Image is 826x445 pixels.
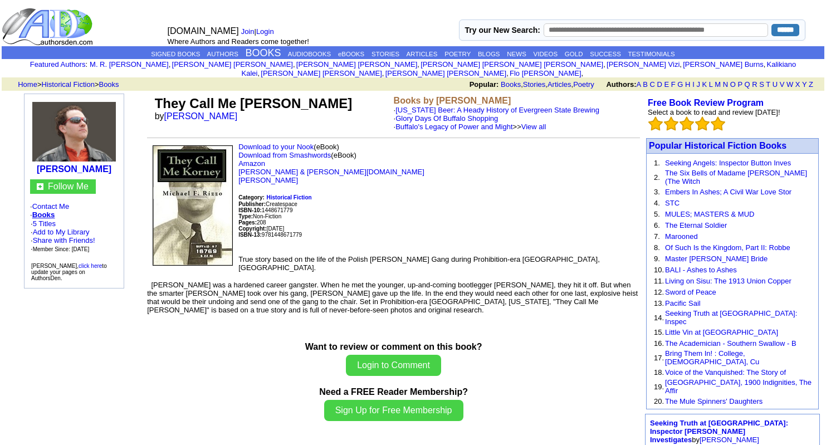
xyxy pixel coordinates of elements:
font: · · · [31,228,95,253]
a: Historical Fiction [42,80,95,89]
a: BOOKS [246,47,281,58]
a: Marooned [665,232,698,241]
font: i [260,71,261,77]
a: Share with Friends! [33,236,95,244]
font: Select a book to read and review [DATE]! [648,108,780,116]
label: Try our New Search: [465,26,540,35]
font: 9781448671779 [238,232,302,238]
a: Historical Fiction [266,193,311,201]
a: Q [744,80,750,89]
a: Amazon [238,159,265,168]
a: AUTHORS [207,51,238,57]
font: Non-Fiction [238,213,281,219]
a: L [709,80,713,89]
a: POETRY [444,51,471,57]
font: > > [14,80,119,89]
a: Login to Comment [346,361,441,370]
font: True story based on the life of the Polish [PERSON_NAME] Gang during Prohibition-era [GEOGRAPHIC_... [238,255,600,272]
font: 18. [654,368,664,376]
a: NEWS [507,51,526,57]
a: Seeking Truth at [GEOGRAPHIC_DATA]: Inspector [PERSON_NAME] Investigates [650,419,788,444]
a: I [692,80,695,89]
a: A [637,80,641,89]
a: Glory Days Of Buffalo Shopping [395,114,498,123]
a: [PERSON_NAME] [PERSON_NAME] [261,69,382,77]
font: Popular Historical Fiction Books [649,141,786,150]
img: bigemptystars.png [648,116,663,131]
button: Sign Up for Free Membership [324,400,463,421]
a: Flo [PERSON_NAME] [510,69,581,77]
a: Pacific Sail [665,299,701,307]
a: H [685,80,690,89]
a: Contact Me [32,202,69,211]
a: Bring Them In! : College, [DEMOGRAPHIC_DATA], Cu [665,349,759,366]
font: Member Since: [DATE] [33,246,90,252]
a: Seeking Angels: Inspector Button Inves [665,159,791,167]
a: X [795,80,800,89]
font: · [394,114,546,131]
a: Follow Me [48,182,89,191]
font: 5. [654,210,660,218]
font: i [419,62,421,68]
img: gc.jpg [37,183,43,190]
a: eBOOKS [338,51,364,57]
font: [PERSON_NAME], to update your pages on AuthorsDen. [31,263,107,281]
img: bigemptystars.png [695,116,710,131]
b: Type: [238,213,253,219]
a: Articles [548,80,571,89]
a: Kalikiano Kalei [242,60,796,77]
a: VIDEOS [534,51,558,57]
a: Free Book Review Program [648,98,764,107]
a: P [737,80,742,89]
font: i [384,71,385,77]
a: J [696,80,700,89]
a: GOLD [565,51,583,57]
a: E [664,80,669,89]
a: T [766,80,770,89]
font: i [605,62,607,68]
font: 6. [654,221,660,229]
a: K [702,80,707,89]
img: bigemptystars.png [680,116,694,131]
a: Embers In Ashes; A Civil War Love Stor [665,188,791,196]
a: Login [256,27,274,36]
font: 1448671779 [238,207,292,213]
font: i [682,62,683,68]
span: [PERSON_NAME] was a hardened career gangster. When he met the younger, up-and-coming bootlegger [... [147,281,638,314]
a: BLOGS [478,51,500,57]
font: i [765,62,766,68]
font: 14. [654,314,664,322]
font: 8. [654,243,660,252]
b: Publisher: [238,201,266,207]
a: U [773,80,778,89]
a: View all [521,123,546,131]
b: Want to review or comment on this book? [305,342,482,351]
a: Sword of Peace [665,288,716,296]
a: Little Vin at [GEOGRAPHIC_DATA] [665,328,778,336]
a: [PERSON_NAME] [700,436,759,444]
font: · · [30,202,118,253]
a: 5 Titles [33,219,56,228]
a: Books [501,80,521,89]
font: 13. [654,299,664,307]
font: 2. [654,173,660,182]
a: N [723,80,728,89]
a: click here [79,263,102,269]
font: · [394,106,599,131]
a: Poetry [573,80,594,89]
a: Download from Smashwords [238,151,331,159]
img: 165518.jpg [32,102,116,162]
a: Download to your Nook [238,143,314,151]
font: 12. [654,288,664,296]
a: The Six Bells of Madame [PERSON_NAME] (The Witch [665,169,807,185]
font: 16. [654,339,664,348]
font: 20. [654,397,664,405]
font: by [650,419,788,444]
a: STORIES [372,51,399,57]
a: F [671,80,676,89]
font: 17. [654,354,664,362]
a: BALI - Ashes to Ashes [665,266,737,274]
a: Master [PERSON_NAME] Bride [665,255,768,263]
